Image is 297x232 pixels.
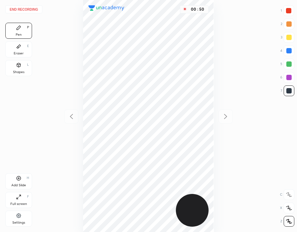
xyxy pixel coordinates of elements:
[5,5,42,13] button: End recording
[280,72,294,83] div: 6
[14,52,24,55] div: Eraser
[281,32,294,43] div: 3
[13,70,24,74] div: Shapes
[27,176,29,180] div: H
[280,59,294,69] div: 5
[11,184,26,187] div: Add Slide
[190,7,206,12] div: 00 : 50
[280,203,294,213] div: X
[88,5,124,11] img: logo.38c385cc.svg
[281,85,294,96] div: 7
[12,221,25,224] div: Settings
[27,195,29,198] div: F
[27,26,29,29] div: P
[281,19,294,29] div: 2
[16,33,22,36] div: Pen
[27,44,29,48] div: E
[280,189,294,200] div: C
[10,202,27,206] div: Full screen
[280,45,294,56] div: 4
[280,216,294,227] div: Z
[281,5,294,16] div: 1
[27,63,29,66] div: L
